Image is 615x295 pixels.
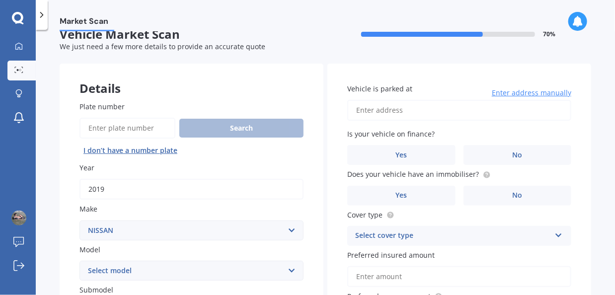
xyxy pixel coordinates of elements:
span: Plate number [79,102,125,111]
input: Enter amount [347,266,571,287]
span: Vehicle is parked at [347,84,412,93]
button: I don’t have a number plate [79,143,181,158]
span: No [512,191,522,200]
span: We just need a few more details to provide an accurate quote [60,42,265,51]
span: Make [79,205,97,214]
img: ACg8ocLhpE2peQXsBXfzGHIcK7ZUVhCNVAbGDL95oU_gsqPkj7LK1OI4=s96-c [11,211,26,225]
span: Enter address manually [492,88,571,98]
input: Enter plate number [79,118,175,139]
div: Select cover type [355,230,550,242]
span: Year [79,163,94,172]
span: Preferred insured amount [347,250,435,260]
span: Market Scan [60,16,114,30]
span: No [512,151,522,159]
input: Enter address [347,100,571,121]
input: YYYY [79,179,304,200]
span: Yes [395,151,407,159]
span: Model [79,245,100,254]
span: 70 % [543,31,555,38]
span: Submodel [79,285,113,295]
span: Does your vehicle have an immobiliser? [347,170,479,179]
span: Cover type [347,210,383,220]
div: Details [60,64,323,93]
span: Is your vehicle on finance? [347,129,435,139]
span: Yes [395,191,407,200]
span: Vehicle Market Scan [60,27,325,42]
